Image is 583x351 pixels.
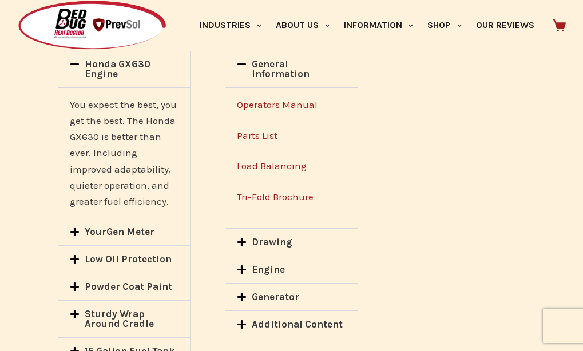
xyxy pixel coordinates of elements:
[225,256,357,283] div: Engine
[85,253,172,265] a: Low Oil Protection
[252,291,299,302] a: Generator
[58,246,190,273] div: Low Oil Protection
[237,191,314,202] a: Tri-Fold Brochure
[58,218,190,245] div: YourGen Meter
[58,273,190,300] div: Powder Coat Paint
[225,51,357,87] div: General Information
[252,318,343,330] a: Additional Content
[225,311,357,338] div: Additional Content
[252,264,285,275] a: Engine
[225,87,357,228] div: General Information
[225,229,357,256] div: Drawing
[252,58,310,79] a: General Information
[85,281,172,292] a: Powder Coat Paint
[58,87,190,217] div: Honda GX630 Engine
[58,51,190,87] div: Honda GX630 Engine
[85,308,154,329] a: Sturdy Wrap Around Cradle
[237,160,307,171] a: Load Balancing
[9,5,43,39] button: Open LiveChat chat widget
[58,301,190,337] div: Sturdy Wrap Around Cradle
[237,130,277,141] a: Parts List
[85,58,150,79] a: Honda GX630 Engine
[85,226,154,237] a: YourGen Meter
[237,99,318,110] a: Operators Manual
[252,236,292,248] a: Drawing
[225,284,357,310] div: Generator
